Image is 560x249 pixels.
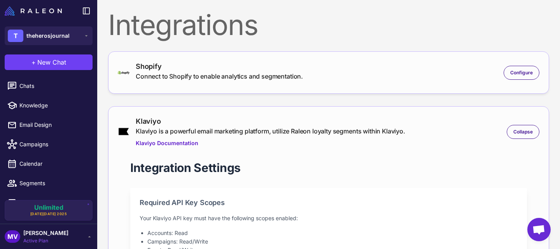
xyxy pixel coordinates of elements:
[3,136,94,153] a: Campaigns
[118,71,129,74] img: shopify-logo-primary-logo-456baa801ee66a0a435671082365958316831c9960c480451dd0330bcdae304f.svg
[527,218,551,241] div: Open chat
[136,116,405,126] div: Klaviyo
[3,195,94,211] a: Analytics
[19,198,88,207] span: Analytics
[19,140,88,149] span: Campaigns
[37,58,66,67] span: New Chat
[26,32,70,40] span: theherosjournal
[136,139,405,147] a: Klaviyo Documentation
[19,121,88,129] span: Email Design
[513,128,533,135] span: Collapse
[510,69,533,76] span: Configure
[5,230,20,243] div: MV
[147,229,518,237] li: Accounts: Read
[19,179,88,188] span: Segments
[3,97,94,114] a: Knowledge
[136,126,405,136] div: Klaviyo is a powerful email marketing platform, utilize Raleon loyalty segments within Klaviyo.
[140,214,518,223] p: Your Klaviyo API key must have the following scopes enabled:
[3,78,94,94] a: Chats
[136,72,303,81] div: Connect to Shopify to enable analytics and segmentation.
[108,11,549,39] div: Integrations
[3,117,94,133] a: Email Design
[140,197,518,208] h2: Required API Key Scopes
[34,204,63,210] span: Unlimited
[8,30,23,42] div: T
[30,211,67,217] span: [DATE][DATE] 2025
[3,175,94,191] a: Segments
[19,160,88,168] span: Calendar
[19,82,88,90] span: Chats
[5,54,93,70] button: +New Chat
[5,6,65,16] a: Raleon Logo
[19,101,88,110] span: Knowledge
[23,237,68,244] span: Active Plan
[5,6,62,16] img: Raleon Logo
[31,58,36,67] span: +
[136,61,303,72] div: Shopify
[130,160,241,175] h1: Integration Settings
[147,237,518,246] li: Campaigns: Read/Write
[5,26,93,45] button: Ttheherosjournal
[118,127,129,136] img: klaviyo.png
[3,156,94,172] a: Calendar
[23,229,68,237] span: [PERSON_NAME]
